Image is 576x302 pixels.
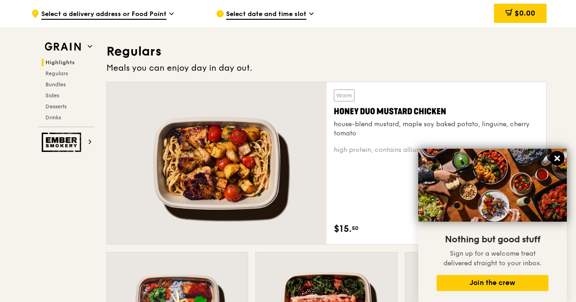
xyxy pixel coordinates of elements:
div: Meals you can enjoy day in day out. [106,62,547,74]
span: Bundles [45,81,66,88]
h3: Regulars [106,43,547,60]
span: Select a delivery address or Food Point [41,10,166,20]
img: Grain web logo [42,39,84,55]
div: Honey Duo Mustard Chicken [334,105,539,118]
button: Close [550,151,565,166]
span: $0.00 [515,9,535,17]
img: DSC07876-Edit02-Large.jpeg [418,149,567,222]
span: Sides [45,92,59,99]
span: Nothing but good stuff [445,234,540,245]
span: Desserts [45,103,66,110]
span: Sign up for a welcome treat delivered straight to your inbox. [443,250,542,267]
div: high protein, contains allium, soy, wheat [334,145,539,155]
span: 50 [352,224,359,232]
div: Warm [334,89,354,101]
div: house-blend mustard, maple soy baked potato, linguine, cherry tomato [334,120,539,138]
span: Select date and time slot [226,10,306,20]
span: Highlights [45,59,75,66]
img: Ember Smokery web logo [42,133,84,152]
span: $15. [334,222,352,236]
span: Drinks [45,114,61,121]
button: Join the crew [437,275,548,291]
span: Regulars [45,70,68,77]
